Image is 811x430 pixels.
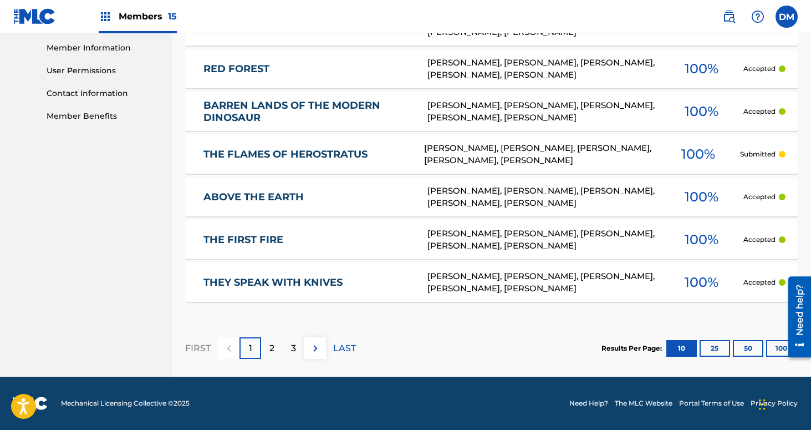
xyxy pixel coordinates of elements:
[203,148,409,161] a: THE FLAMES OF HEROSTRATUS
[685,59,718,79] span: 100 %
[309,342,322,355] img: right
[759,388,766,421] div: Drag
[733,340,763,357] button: 50
[743,107,776,117] p: Accepted
[743,192,776,202] p: Accepted
[203,276,412,289] a: THEY SPEAK WITH KNIVES
[203,191,412,204] a: ABOVE THE EARTH
[666,340,697,357] button: 10
[203,63,412,75] a: RED FOREST
[168,11,177,22] span: 15
[13,397,48,410] img: logo
[185,342,211,355] p: FIRST
[740,149,776,159] p: Submitted
[722,10,736,23] img: search
[685,272,718,292] span: 100 %
[780,272,811,362] iframe: Resource Center
[333,342,356,355] p: LAST
[269,342,274,355] p: 2
[718,6,740,28] a: Public Search
[681,144,715,164] span: 100 %
[47,42,159,54] a: Member Information
[427,227,660,252] div: [PERSON_NAME], [PERSON_NAME], [PERSON_NAME], [PERSON_NAME], [PERSON_NAME]
[685,187,718,207] span: 100 %
[776,6,798,28] div: User Menu
[13,8,56,24] img: MLC Logo
[601,343,665,353] p: Results Per Page:
[47,88,159,99] a: Contact Information
[61,398,190,408] span: Mechanical Licensing Collective © 2025
[47,65,159,77] a: User Permissions
[203,234,412,246] a: THE FIRST FIRE
[99,10,112,23] img: Top Rightsholders
[743,235,776,245] p: Accepted
[119,10,177,23] span: Members
[756,377,811,430] iframe: Chat Widget
[569,398,608,408] a: Need Help?
[291,342,296,355] p: 3
[751,10,764,23] img: help
[747,6,769,28] div: Help
[427,57,660,82] div: [PERSON_NAME], [PERSON_NAME], [PERSON_NAME], [PERSON_NAME], [PERSON_NAME]
[424,142,657,167] div: [PERSON_NAME], [PERSON_NAME], [PERSON_NAME], [PERSON_NAME], [PERSON_NAME]
[203,99,412,124] a: BARREN LANDS OF THE MODERN DINOSAUR
[615,398,672,408] a: The MLC Website
[427,185,660,210] div: [PERSON_NAME], [PERSON_NAME], [PERSON_NAME], [PERSON_NAME], [PERSON_NAME]
[700,340,730,357] button: 25
[751,398,798,408] a: Privacy Policy
[427,270,660,295] div: [PERSON_NAME], [PERSON_NAME], [PERSON_NAME], [PERSON_NAME], [PERSON_NAME]
[249,342,252,355] p: 1
[685,230,718,250] span: 100 %
[743,277,776,287] p: Accepted
[743,64,776,74] p: Accepted
[685,102,718,122] span: 100 %
[679,398,744,408] a: Portal Terms of Use
[47,110,159,122] a: Member Benefits
[427,99,660,124] div: [PERSON_NAME], [PERSON_NAME], [PERSON_NAME], [PERSON_NAME], [PERSON_NAME]
[766,340,797,357] button: 100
